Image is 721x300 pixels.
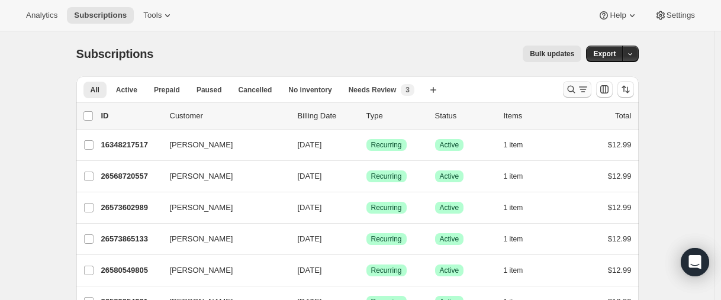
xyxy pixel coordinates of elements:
[371,140,402,150] span: Recurring
[101,170,160,182] p: 26568720557
[163,230,281,249] button: [PERSON_NAME]
[101,110,632,122] div: IDCustomerBilling DateTypeStatusItemsTotal
[298,172,322,180] span: [DATE]
[91,85,99,95] span: All
[170,202,233,214] span: [PERSON_NAME]
[101,168,632,185] div: 26568720557[PERSON_NAME][DATE]SuccessRecurringSuccessActive1 item$12.99
[440,140,459,150] span: Active
[440,234,459,244] span: Active
[163,167,281,186] button: [PERSON_NAME]
[170,264,233,276] span: [PERSON_NAME]
[298,140,322,149] span: [DATE]
[298,203,322,212] span: [DATE]
[440,172,459,181] span: Active
[563,81,591,98] button: Search and filter results
[239,85,272,95] span: Cancelled
[163,261,281,280] button: [PERSON_NAME]
[615,110,631,122] p: Total
[170,110,288,122] p: Customer
[143,11,162,20] span: Tools
[591,7,645,24] button: Help
[67,7,134,24] button: Subscriptions
[504,203,523,212] span: 1 item
[504,234,523,244] span: 1 item
[154,85,180,95] span: Prepaid
[608,203,632,212] span: $12.99
[298,110,357,122] p: Billing Date
[170,139,233,151] span: [PERSON_NAME]
[19,7,65,24] button: Analytics
[163,136,281,154] button: [PERSON_NAME]
[288,85,331,95] span: No inventory
[298,234,322,243] span: [DATE]
[504,110,563,122] div: Items
[617,81,634,98] button: Sort the results
[648,7,702,24] button: Settings
[101,110,160,122] p: ID
[504,262,536,279] button: 1 item
[101,264,160,276] p: 26580549805
[504,137,536,153] button: 1 item
[26,11,57,20] span: Analytics
[76,47,154,60] span: Subscriptions
[170,233,233,245] span: [PERSON_NAME]
[298,266,322,275] span: [DATE]
[504,168,536,185] button: 1 item
[586,46,623,62] button: Export
[197,85,222,95] span: Paused
[371,234,402,244] span: Recurring
[530,49,574,59] span: Bulk updates
[504,266,523,275] span: 1 item
[440,266,459,275] span: Active
[504,199,536,216] button: 1 item
[371,172,402,181] span: Recurring
[424,82,443,98] button: Create new view
[435,110,494,122] p: Status
[163,198,281,217] button: [PERSON_NAME]
[116,85,137,95] span: Active
[366,110,426,122] div: Type
[608,234,632,243] span: $12.99
[504,231,536,247] button: 1 item
[136,7,181,24] button: Tools
[504,172,523,181] span: 1 item
[608,140,632,149] span: $12.99
[405,85,410,95] span: 3
[371,203,402,212] span: Recurring
[523,46,581,62] button: Bulk updates
[101,262,632,279] div: 26580549805[PERSON_NAME][DATE]SuccessRecurringSuccessActive1 item$12.99
[608,266,632,275] span: $12.99
[667,11,695,20] span: Settings
[101,199,632,216] div: 26573602989[PERSON_NAME][DATE]SuccessRecurringSuccessActive1 item$12.99
[608,172,632,180] span: $12.99
[101,233,160,245] p: 26573865133
[371,266,402,275] span: Recurring
[74,11,127,20] span: Subscriptions
[101,139,160,151] p: 16348217517
[101,202,160,214] p: 26573602989
[170,170,233,182] span: [PERSON_NAME]
[610,11,626,20] span: Help
[681,248,709,276] div: Open Intercom Messenger
[101,137,632,153] div: 16348217517[PERSON_NAME][DATE]SuccessRecurringSuccessActive1 item$12.99
[593,49,616,59] span: Export
[596,81,613,98] button: Customize table column order and visibility
[504,140,523,150] span: 1 item
[440,203,459,212] span: Active
[101,231,632,247] div: 26573865133[PERSON_NAME][DATE]SuccessRecurringSuccessActive1 item$12.99
[349,85,397,95] span: Needs Review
